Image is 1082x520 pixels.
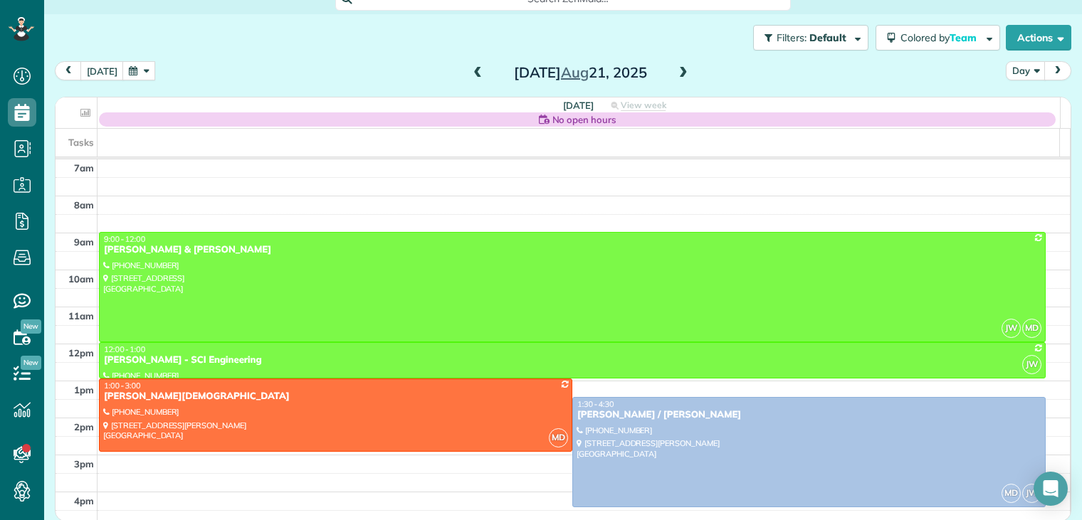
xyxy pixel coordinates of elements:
[21,356,41,370] span: New
[809,31,847,44] span: Default
[621,100,666,111] span: View week
[1022,319,1041,338] span: MD
[900,31,982,44] span: Colored by
[491,65,669,80] h2: [DATE] 21, 2025
[103,354,1041,366] div: [PERSON_NAME] - SCI Engineering
[1022,355,1041,374] span: JW
[74,421,94,433] span: 2pm
[746,25,868,51] a: Filters: Default
[104,381,141,391] span: 1:00 - 3:00
[1006,61,1046,80] button: Day
[549,428,568,447] span: MD
[55,61,82,80] button: prev
[74,384,94,396] span: 1pm
[1022,484,1041,503] span: JW
[777,31,807,44] span: Filters:
[68,347,94,359] span: 12pm
[74,495,94,506] span: 4pm
[876,25,1000,51] button: Colored byTeam
[80,61,124,80] button: [DATE]
[21,319,41,334] span: New
[68,273,94,285] span: 10am
[68,310,94,322] span: 11am
[1034,472,1068,506] div: Open Intercom Messenger
[103,391,568,403] div: [PERSON_NAME][DEMOGRAPHIC_DATA]
[103,244,1041,256] div: [PERSON_NAME] & [PERSON_NAME]
[561,63,589,81] span: Aug
[1044,61,1071,80] button: next
[104,234,145,244] span: 9:00 - 12:00
[74,199,94,211] span: 8am
[68,137,94,148] span: Tasks
[1006,25,1071,51] button: Actions
[577,409,1041,421] div: [PERSON_NAME] / [PERSON_NAME]
[753,25,868,51] button: Filters: Default
[74,236,94,248] span: 9am
[74,162,94,174] span: 7am
[74,458,94,469] span: 3pm
[1002,319,1021,338] span: JW
[563,100,594,111] span: [DATE]
[950,31,979,44] span: Team
[552,112,616,127] span: No open hours
[577,399,614,409] span: 1:30 - 4:30
[1002,484,1021,503] span: MD
[104,344,145,354] span: 12:00 - 1:00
